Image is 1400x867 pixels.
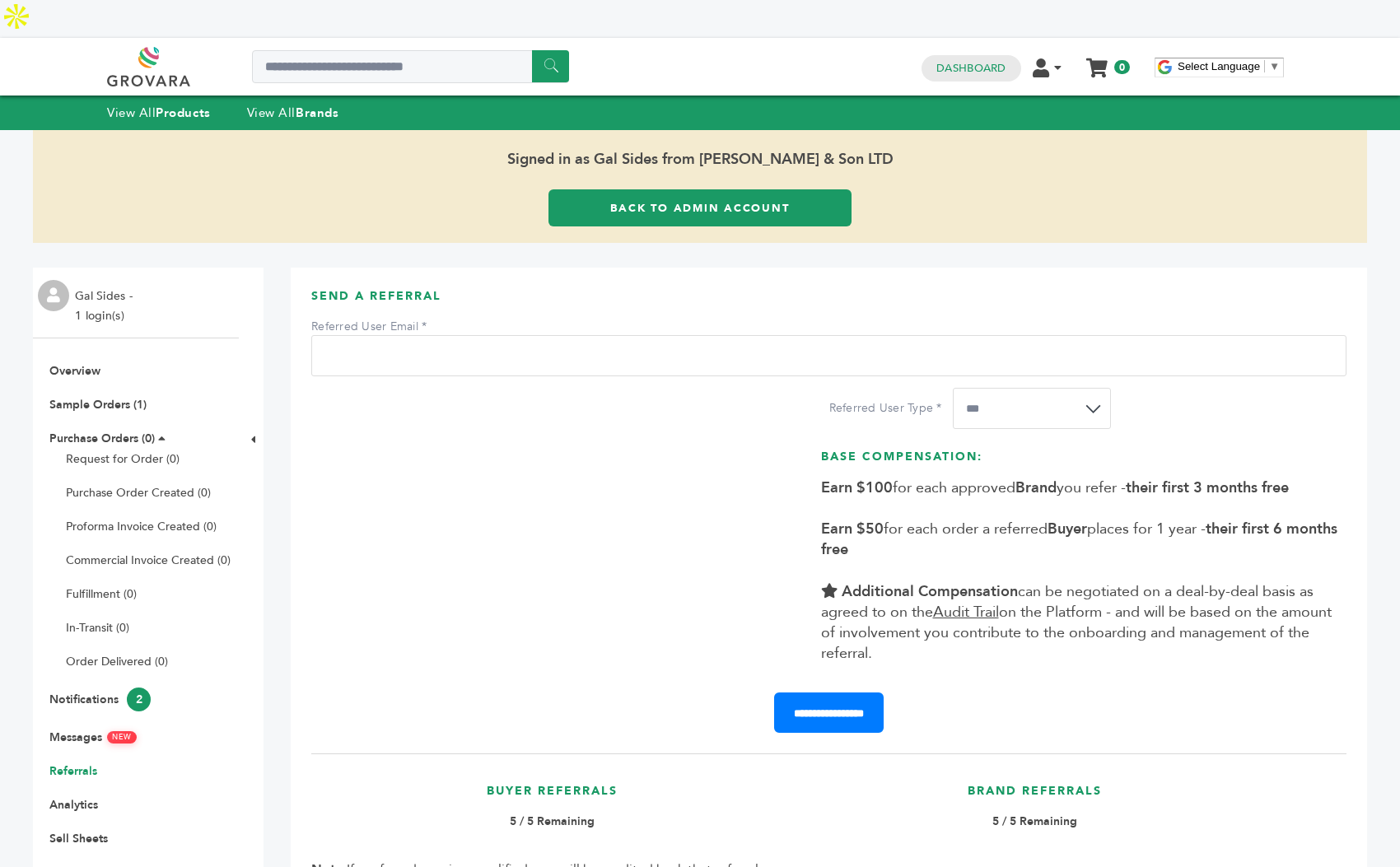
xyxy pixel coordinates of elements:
a: View AllProducts [107,105,211,121]
a: Proforma Invoice Created (0) [66,519,217,534]
b: Earn $100 [821,478,893,498]
u: Audit Trail [933,602,999,622]
img: profile.png [38,280,69,311]
span: 0 [1114,60,1130,74]
b: Buyer [1048,519,1087,539]
span: Signed in as Gal Sides from [PERSON_NAME] & Son LTD [33,130,1367,189]
strong: Brands [296,105,338,121]
a: Fulfillment (0) [66,586,137,602]
label: Referred User Type [829,400,945,417]
span: ​ [1264,60,1265,72]
span: NEW [107,731,137,743]
a: View AllBrands [247,105,339,121]
a: Purchase Order Created (0) [66,485,211,501]
a: My Cart [1088,53,1107,70]
a: Purchase Orders (0) [49,431,155,446]
a: Order Delivered (0) [66,654,168,669]
a: Referrals [49,763,97,779]
a: Dashboard [936,61,1006,76]
h3: Send A Referral [311,288,1346,317]
a: Select Language​ [1178,60,1280,72]
a: Overview [49,363,100,379]
a: Notifications2 [49,692,151,707]
a: In-Transit (0) [66,620,129,636]
b: Brand [1015,478,1057,498]
a: Sample Orders (1) [49,397,147,413]
li: Gal Sides - 1 login(s) [75,287,137,326]
a: MessagesNEW [49,729,137,745]
b: 5 / 5 Remaining [510,813,595,829]
b: their first 3 months free [1126,478,1289,498]
h3: Base Compensation: [821,449,1339,478]
span: Select Language [1178,60,1260,72]
label: Referred User Email [311,319,427,335]
h3: Brand Referrals [802,783,1268,812]
h3: Buyer Referrals [320,783,786,812]
b: Additional Compensation [842,581,1018,602]
a: Commercial Invoice Created (0) [66,552,231,568]
a: Request for Order (0) [66,451,180,467]
span: for each approved you refer - for each order a referred places for 1 year - can be negotiated on ... [821,478,1337,664]
input: Search a product or brand... [252,50,569,83]
b: 5 / 5 Remaining [992,813,1077,829]
b: Earn $50 [821,519,884,539]
strong: Products [156,105,210,121]
span: 2 [127,688,151,711]
a: Back to Admin Account [548,189,852,226]
span: ▼ [1269,60,1280,72]
b: their first 6 months free [821,519,1337,560]
a: Analytics [49,797,98,813]
a: Sell Sheets [49,831,108,846]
